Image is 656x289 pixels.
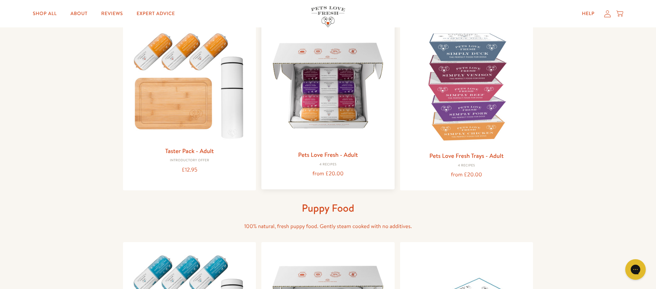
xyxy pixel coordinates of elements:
div: from £20.00 [267,169,389,178]
span: 100% natural, fresh puppy food. Gently steam cooked with no additives. [244,223,412,230]
div: 4 Recipes [267,163,389,167]
a: About [65,7,93,21]
div: 4 Recipes [406,164,528,168]
div: from £20.00 [406,170,528,179]
a: Taster Pack - Adult [165,147,214,155]
a: Shop All [27,7,62,21]
a: Pets Love Fresh Trays - Adult [429,151,504,160]
img: Taster Pack - Adult [128,25,250,143]
h1: Puppy Food [219,201,437,215]
img: Pets Love Fresh [311,6,345,27]
img: Pets Love Fresh - Adult [267,24,389,147]
a: Help [576,7,600,21]
a: Reviews [96,7,128,21]
a: Pets Love Fresh - Adult [298,150,358,159]
div: Introductory Offer [128,159,250,163]
iframe: Gorgias live chat messenger [622,257,649,282]
div: £12.95 [128,165,250,175]
img: Pets Love Fresh Trays - Adult [406,25,528,148]
a: Expert Advice [131,7,180,21]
